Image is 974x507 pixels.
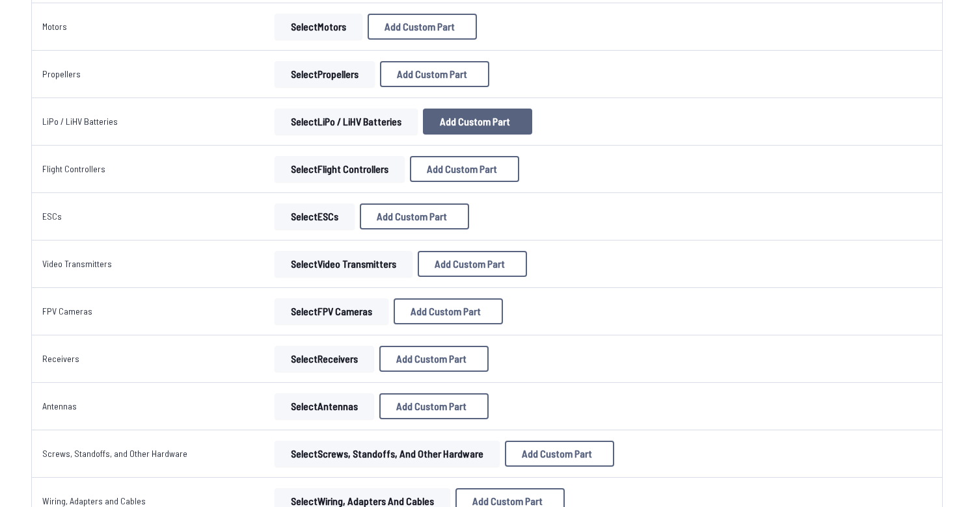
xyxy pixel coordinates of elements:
[275,156,405,182] button: SelectFlight Controllers
[505,441,614,467] button: Add Custom Part
[275,393,374,419] button: SelectAntennas
[394,298,503,324] button: Add Custom Part
[275,441,500,467] button: SelectScrews, Standoffs, and Other Hardware
[42,211,62,222] a: ESCs
[275,109,418,135] button: SelectLiPo / LiHV Batteries
[272,14,365,40] a: SelectMotors
[385,21,455,32] span: Add Custom Part
[272,346,377,372] a: SelectReceivers
[272,393,377,419] a: SelectAntennas
[522,448,592,459] span: Add Custom Part
[410,156,519,182] button: Add Custom Part
[272,156,407,182] a: SelectFlight Controllers
[272,298,391,324] a: SelectFPV Cameras
[275,251,413,277] button: SelectVideo Transmitters
[379,346,489,372] button: Add Custom Part
[42,68,81,79] a: Propellers
[42,21,67,32] a: Motors
[275,298,388,324] button: SelectFPV Cameras
[272,203,357,229] a: SelectESCs
[42,353,79,364] a: Receivers
[360,203,469,229] button: Add Custom Part
[275,14,362,40] button: SelectMotors
[377,211,447,222] span: Add Custom Part
[42,400,77,411] a: Antennas
[275,346,374,372] button: SelectReceivers
[42,305,92,317] a: FPV Cameras
[427,164,497,174] span: Add Custom Part
[272,109,420,135] a: SelectLiPo / LiHV Batteries
[368,14,477,40] button: Add Custom Part
[272,251,415,277] a: SelectVideo Transmitters
[396,354,467,364] span: Add Custom Part
[396,401,467,411] span: Add Custom Part
[42,116,118,127] a: LiPo / LiHV Batteries
[275,61,375,87] button: SelectPropellers
[42,163,105,174] a: Flight Controllers
[380,61,489,87] button: Add Custom Part
[275,203,355,229] button: SelectESCs
[272,61,377,87] a: SelectPropellers
[42,258,112,269] a: Video Transmitters
[472,496,543,506] span: Add Custom Part
[423,109,532,135] button: Add Custom Part
[397,69,467,79] span: Add Custom Part
[42,448,187,459] a: Screws, Standoffs, and Other Hardware
[379,393,489,419] button: Add Custom Part
[272,441,502,467] a: SelectScrews, Standoffs, and Other Hardware
[440,116,510,127] span: Add Custom Part
[411,306,481,317] span: Add Custom Part
[42,495,146,506] a: Wiring, Adapters and Cables
[418,251,527,277] button: Add Custom Part
[435,259,505,269] span: Add Custom Part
